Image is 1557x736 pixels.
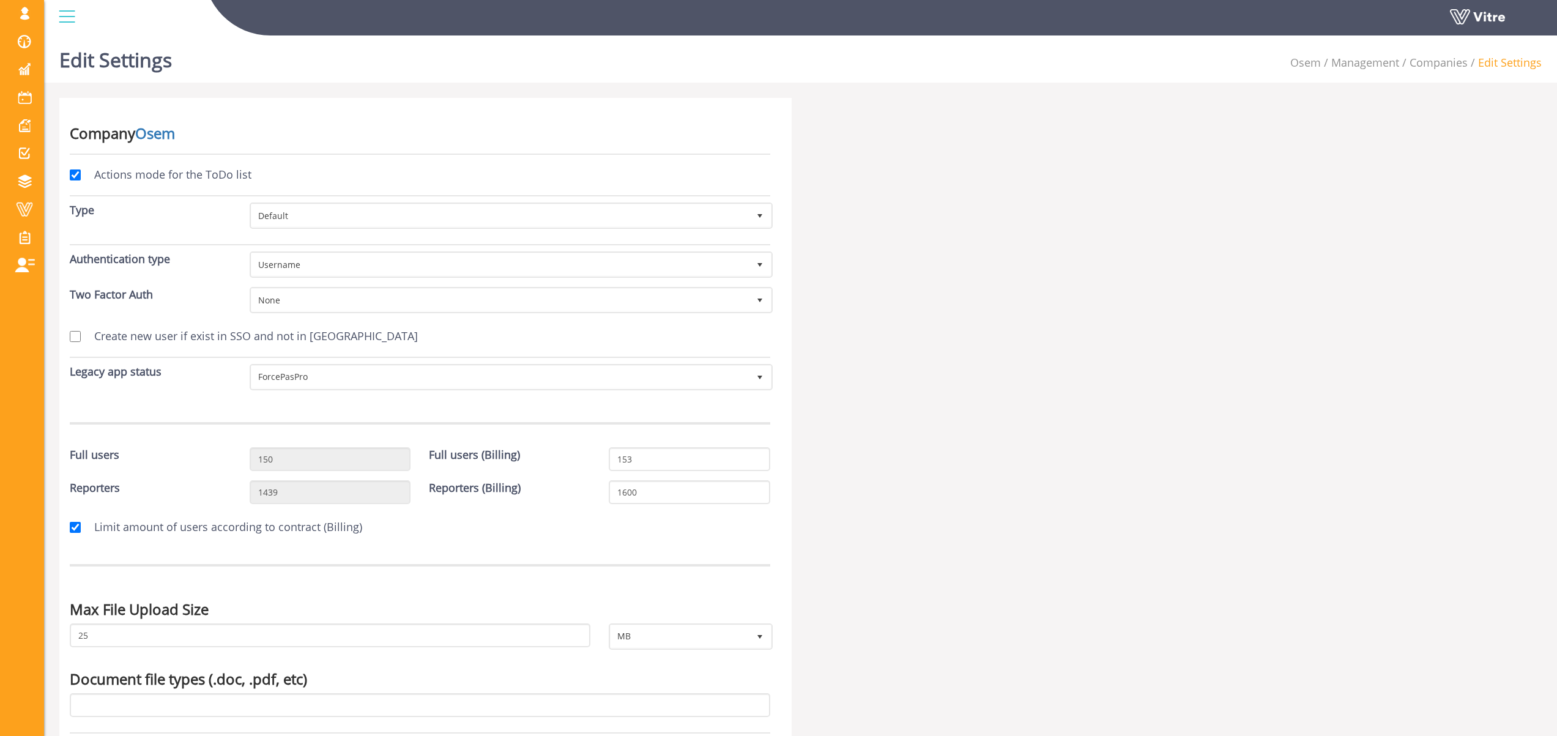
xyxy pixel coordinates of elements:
[70,251,170,267] label: Authentication type
[749,253,771,275] span: select
[429,480,521,496] label: Reporters (Billing)
[82,329,418,344] label: Create new user if exist in SSO and not in [GEOGRAPHIC_DATA]
[70,364,162,380] label: Legacy app status
[749,289,771,311] span: select
[1321,55,1399,71] li: Management
[59,31,172,83] h1: Edit Settings
[70,203,94,218] label: Type
[251,289,749,311] span: None
[70,287,153,303] label: Two Factor Auth
[135,123,175,143] a: Osem
[749,204,771,226] span: select
[1468,55,1542,71] li: Edit Settings
[82,167,251,183] label: Actions mode for the ToDo list
[251,204,749,226] span: Default
[70,447,119,463] label: Full users
[1290,55,1321,70] span: 402
[429,447,520,463] label: Full users (Billing)
[70,601,770,617] h3: Max File Upload Size
[70,480,120,496] label: Reporters
[70,522,81,533] input: Limit amount of users according to contract (Billing)
[749,625,771,647] span: select
[1410,55,1468,70] a: Companies
[749,366,771,388] span: select
[251,366,749,388] span: ForcePasPro
[70,671,770,687] h3: Document file types (.doc, .pdf, etc)
[611,625,749,647] span: MB
[82,519,362,535] label: Limit amount of users according to contract (Billing)
[70,125,770,141] h3: Company
[70,331,81,342] input: Create new user if exist in SSO and not in [GEOGRAPHIC_DATA]
[70,169,81,180] input: Actions mode for the ToDo list
[251,253,749,275] span: Username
